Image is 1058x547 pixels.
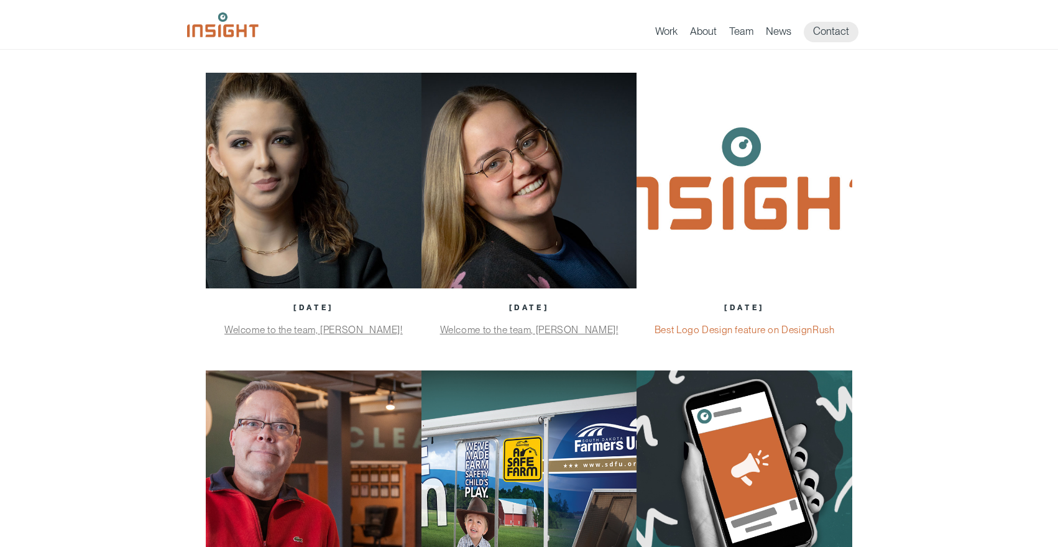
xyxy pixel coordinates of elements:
[437,301,622,315] p: [DATE]
[804,22,858,42] a: Contact
[690,25,717,42] a: About
[655,324,835,336] a: Best Logo Design feature on DesignRush
[652,301,837,315] p: [DATE]
[729,25,753,42] a: Team
[224,324,403,336] a: Welcome to the team, [PERSON_NAME]!
[187,12,259,37] img: Insight Marketing Design
[655,25,678,42] a: Work
[655,22,871,42] nav: primary navigation menu
[440,324,619,336] a: Welcome to the team, [PERSON_NAME]!
[221,301,406,315] p: [DATE]
[766,25,791,42] a: News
